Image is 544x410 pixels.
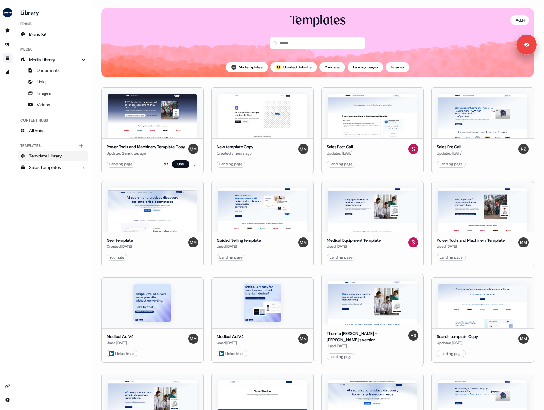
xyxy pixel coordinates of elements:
[327,150,353,157] div: Updated [DATE]
[408,330,418,341] img: Alistair
[18,44,88,54] div: Media
[217,340,244,346] div: Used [DATE]
[298,237,308,247] img: Morgan
[18,125,88,136] a: All hubs
[437,334,478,340] div: Search template Copy
[108,188,197,232] img: New template
[107,237,133,244] div: New template
[276,65,281,70] div: ;
[438,94,527,138] img: Sales Pre Call
[172,160,189,168] button: Use
[3,25,13,35] a: Go to prospects
[18,54,88,65] a: Media Library
[217,237,261,244] div: Guided Selling template
[330,161,353,167] div: Landing page
[219,350,244,357] div: LinkedIn ad
[107,243,133,250] div: Created [DATE]
[431,274,534,366] button: Search template CopySearch template CopyUpdated [DATE]MorganLanding page
[37,90,51,96] span: Images
[327,237,381,244] div: Medical Equipment Template
[37,101,50,108] span: Videos
[319,62,345,72] button: Your site
[290,13,346,29] div: Templates
[298,144,308,154] img: Morgan
[438,284,527,328] img: Search template Copy
[109,254,124,260] div: Your site
[18,65,88,75] a: Documents
[18,77,88,87] a: Links
[327,343,406,349] div: Used [DATE]
[327,330,406,343] div: Thermo [PERSON_NAME] - [PERSON_NAME]'s version
[218,94,307,138] img: New template Copy
[218,188,307,232] img: Guided Selling template
[217,243,261,250] div: Used [DATE]
[437,340,478,346] div: Updated [DATE]
[18,151,88,161] a: Template Library
[219,161,243,167] div: Landing page
[386,62,409,72] button: Images
[3,67,13,77] a: Go to attribution
[518,334,529,344] img: Morgan
[18,162,88,172] a: Sales Templates
[217,334,244,340] div: Medical Ad V2
[431,87,534,173] button: Sales Pre CallSales Pre CallUpdated [DATE]NicolasLanding page
[518,144,529,154] img: Nicolas
[29,153,62,159] span: Template Library
[133,284,171,322] img: Medical Ad V5
[107,150,185,157] div: Updated 2 minutes ago
[108,94,197,138] img: Power Tools and Machinery Template Copy
[431,181,534,267] button: Power Tools and Machinery Template Power Tools and Machinery TemplateUsed [DATE]MorganLanding page
[3,53,13,63] a: Go to templates
[188,237,198,247] img: Morgan
[107,340,133,346] div: Used [DATE]
[437,243,505,250] div: Used [DATE]
[408,237,418,247] img: Sandy
[438,188,527,232] img: Power Tools and Machinery Template
[328,94,417,138] img: Sales Post Call
[226,62,268,72] button: My templates
[109,350,134,357] div: LinkedIn ad
[518,237,529,247] img: Morgan
[510,15,529,25] button: Add
[408,144,418,154] img: Sandy
[101,87,204,173] button: Power Tools and Machinery Template CopyPower Tools and Machinery Template CopyUpdated 2 minutes a...
[440,254,463,260] div: Landing page
[327,144,353,150] div: Sales Post Call
[217,144,253,150] div: New template Copy
[107,144,185,150] div: Power Tools and Machinery Template Copy
[3,395,13,405] a: Go to integrations
[321,274,424,366] button: Thermo Fisher - Freddie's versionThermo [PERSON_NAME] - [PERSON_NAME]'s versionUsed [DATE]Alistai...
[276,65,281,70] img: userled logo
[330,354,353,360] div: Landing page
[37,67,60,74] span: Documents
[18,115,88,125] div: Content Hubs
[29,164,78,170] div: Sales Templates
[328,281,417,325] img: Thermo Fisher - Freddie's version
[321,87,424,173] button: Sales Post CallSales Post CallUpdated [DATE]SandyLanding page
[437,144,462,150] div: Sales Pre Call
[298,334,308,344] img: Morgan
[244,284,281,322] img: Medical Ad V2
[188,334,198,344] img: Morgan
[437,150,462,157] div: Updated [DATE]
[211,274,314,366] button: Medical Ad V2Medical Ad V2Used [DATE]Morgan LinkedIn ad
[29,31,46,37] span: Brand Kit
[107,334,133,340] div: Medical Ad V5
[29,56,55,63] span: Media Library
[3,381,13,391] a: Go to integrations
[3,39,13,49] a: Go to outbound experience
[330,254,353,260] div: Landing page
[109,161,133,167] div: Landing page
[327,243,381,250] div: Used [DATE]
[440,350,463,357] div: Landing page
[18,29,88,39] a: Brand Kit
[18,88,88,98] a: Images
[437,237,505,244] div: Power Tools and Machinery Template
[18,99,88,110] a: Videos
[328,188,417,232] img: Medical Equipment Template
[348,62,383,72] button: Landing pages
[321,181,424,267] button: Medical Equipment TemplateMedical Equipment TemplateUsed [DATE]SandyLanding page
[101,181,204,267] button: New templateNew templateCreated [DATE]MorganYour site
[211,87,314,173] button: New template CopyNew template CopyCreated 3 hours agoMorganLanding page
[219,254,243,260] div: Landing page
